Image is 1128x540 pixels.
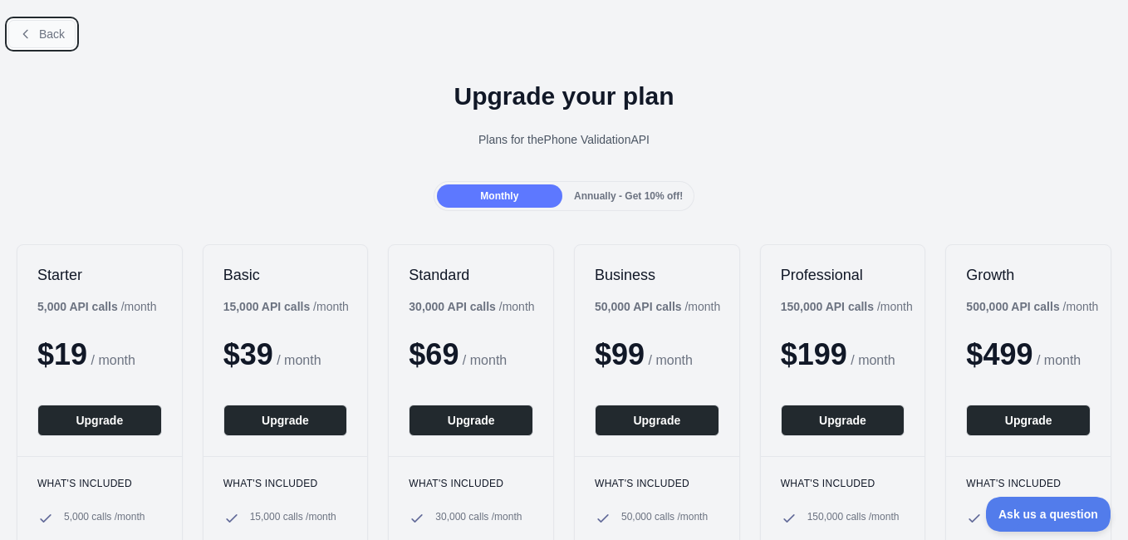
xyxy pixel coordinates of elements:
span: $ 99 [595,337,645,371]
h2: Standard [409,265,533,285]
h2: Growth [966,265,1091,285]
b: 150,000 API calls [781,300,874,313]
span: $ 499 [966,337,1032,371]
b: 500,000 API calls [966,300,1059,313]
div: / month [409,298,534,315]
span: $ 199 [781,337,847,371]
div: / month [966,298,1098,315]
h2: Professional [781,265,905,285]
b: 30,000 API calls [409,300,496,313]
h2: Business [595,265,719,285]
b: 50,000 API calls [595,300,682,313]
div: / month [595,298,720,315]
span: $ 69 [409,337,459,371]
iframe: Toggle Customer Support [986,497,1111,532]
div: / month [781,298,913,315]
